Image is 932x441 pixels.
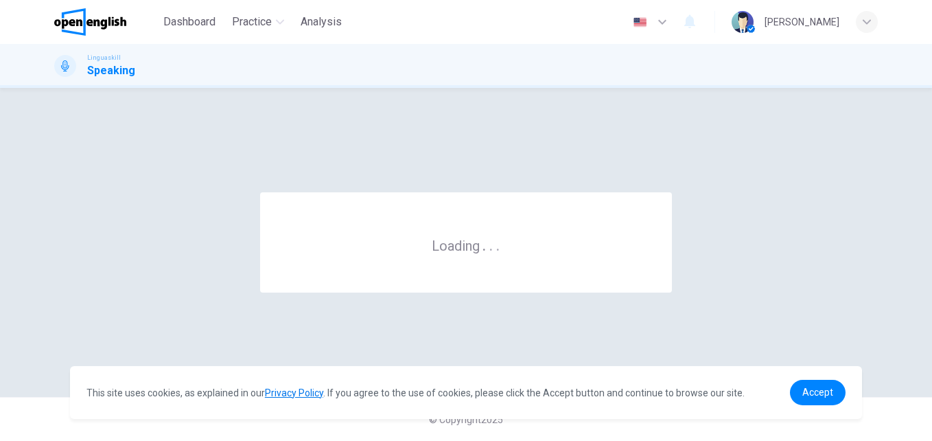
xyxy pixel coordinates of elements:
a: OpenEnglish logo [54,8,158,36]
h6: . [496,233,500,256]
span: Practice [232,14,272,30]
button: Analysis [295,10,347,34]
span: © Copyright 2025 [429,414,503,425]
h6: . [482,233,487,256]
button: Dashboard [158,10,221,34]
button: Practice [226,10,290,34]
span: Accept [802,387,833,398]
a: Privacy Policy [265,387,323,398]
div: cookieconsent [70,366,862,419]
span: This site uses cookies, as explained in our . If you agree to the use of cookies, please click th... [86,387,745,398]
img: Profile picture [732,11,754,33]
div: [PERSON_NAME] [765,14,839,30]
a: dismiss cookie message [790,380,846,405]
h6: . [489,233,493,256]
span: Linguaskill [87,53,121,63]
span: Analysis [301,14,342,30]
img: en [631,17,649,27]
span: Dashboard [163,14,215,30]
img: OpenEnglish logo [54,8,126,36]
h6: Loading [432,236,500,254]
h1: Speaking [87,63,135,79]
